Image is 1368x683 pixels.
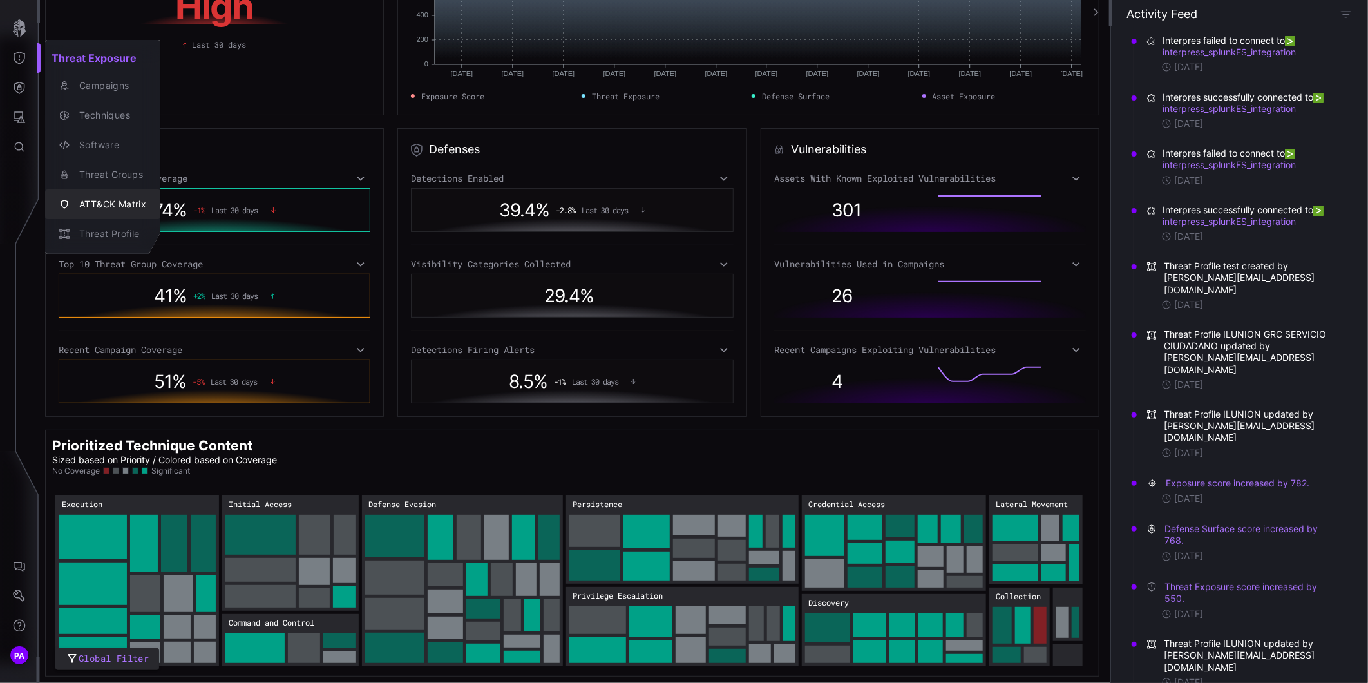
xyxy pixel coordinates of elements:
button: Techniques [45,101,160,130]
div: Techniques [73,108,146,124]
button: Campaigns [45,71,160,101]
div: Threat Groups [73,167,146,183]
button: Threat Groups [45,160,160,189]
button: Threat Profile [45,219,160,249]
div: Campaigns [73,78,146,94]
div: ATT&CK Matrix [73,197,146,213]
div: Threat Profile [73,226,146,242]
button: ATT&CK Matrix [45,189,160,219]
div: Software [73,137,146,153]
h2: Threat Exposure [45,45,160,71]
button: Software [45,130,160,160]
